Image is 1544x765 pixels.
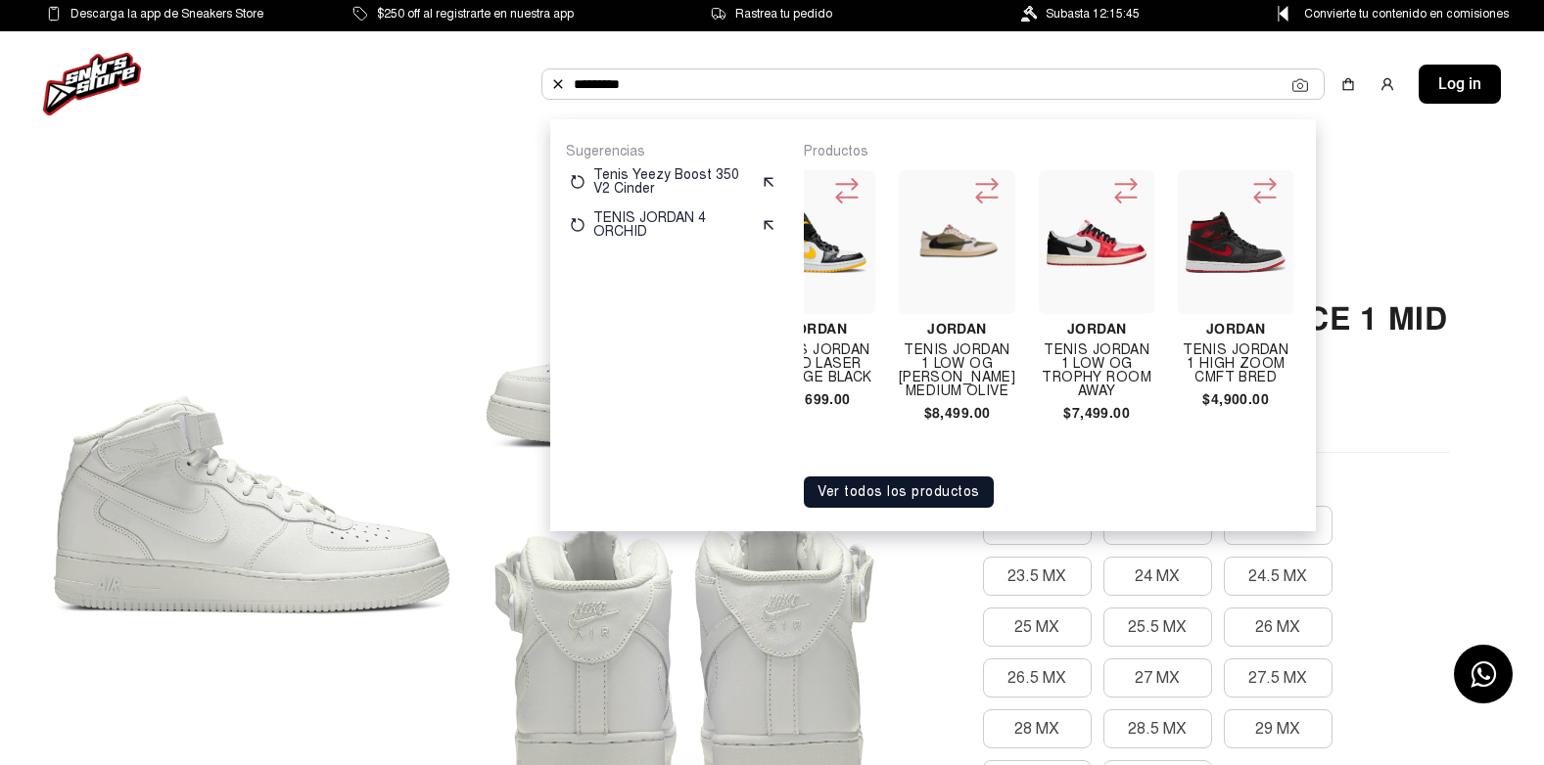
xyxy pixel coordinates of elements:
img: suggest.svg [761,217,776,233]
h4: Jordan [760,322,875,336]
span: Convierte tu contenido en comisiones [1304,3,1509,24]
span: Subasta 12:15:45 [1046,3,1140,24]
img: TENIS JORDAN 1 LOW OG TRAVIS SCOTT MEDIUM OLIVE [907,192,1007,292]
span: Descarga la app de Sneakers Store [70,3,263,24]
h4: Tenis Jordan 1 High Zoom Cmft Bred [1178,343,1293,384]
img: TENIS JORDAN 1 LOW OG TROPHY ROOM AWAY [1047,193,1146,292]
button: 29 MX [1224,709,1333,748]
h4: Jordan [899,322,1015,336]
h4: $4,900.00 [1178,392,1293,406]
img: shopping [1340,76,1356,92]
button: 25 MX [983,607,1092,647]
button: 23.5 MX [983,557,1092,596]
img: restart.svg [570,217,585,233]
button: 24.5 MX [1224,557,1333,596]
p: Productos [804,143,1300,160]
img: Tenis Jordan 1 High Zoom Cmft Bred [1186,211,1286,274]
h4: $7,499.00 [1039,406,1154,420]
button: Ver todos los productos [804,476,994,508]
span: Log in [1438,72,1481,96]
img: Control Point Icon [1271,6,1295,22]
button: 26 MX [1224,607,1333,647]
span: $250 off al registrarte en nuestra app [377,3,574,24]
h4: $8,499.00 [899,406,1015,420]
button: 27 MX [1103,658,1212,697]
button: 25.5 MX [1103,607,1212,647]
button: 28 MX [983,709,1092,748]
h4: $3,699.00 [760,392,875,406]
img: Cámara [1292,77,1308,93]
img: TENIS JORDAN 1 MID LASER ORANGE BLACK [768,193,867,292]
p: TENIS JORDAN 4 ORCHID [593,211,753,239]
button: 26.5 MX [983,658,1092,697]
h4: TENIS JORDAN 1 LOW OG [PERSON_NAME] MEDIUM OLIVE [899,343,1015,398]
button: 27.5 MX [1224,658,1333,697]
img: Buscar [550,76,566,92]
img: logo [43,53,141,115]
img: restart.svg [570,174,585,190]
h4: Jordan [1178,322,1293,336]
span: Rastrea tu pedido [735,3,832,24]
button: 24 MX [1103,557,1212,596]
h4: TENIS JORDAN 1 MID LASER ORANGE BLACK [760,343,875,384]
button: 28.5 MX [1103,709,1212,748]
img: suggest.svg [761,174,776,190]
h4: TENIS JORDAN 1 LOW OG TROPHY ROOM AWAY [1039,343,1154,398]
h4: Jordan [1039,322,1154,336]
p: Sugerencias [566,143,780,160]
img: user [1380,76,1395,92]
p: Tenis Yeezy Boost 350 V2 Cinder [593,168,753,196]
